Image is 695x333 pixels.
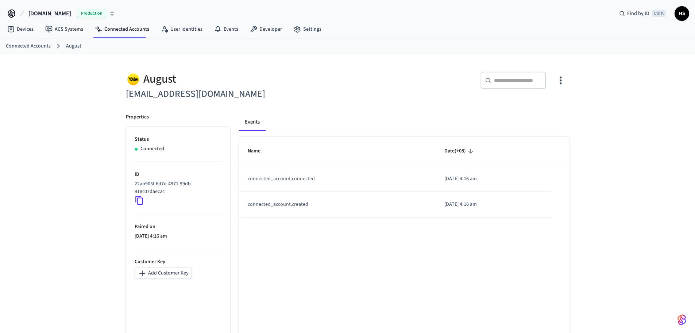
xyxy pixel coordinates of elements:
button: HS [675,6,689,21]
span: Date(+08) [444,145,475,157]
p: [DATE] 4:16 am [444,201,543,208]
a: Events [208,23,244,36]
table: sticky table [239,137,569,217]
p: 22ab905f-6d7d-4971-99db-918c07daec2c [135,180,219,196]
a: Devices [1,23,39,36]
span: Name [248,145,270,157]
td: connected_account.connected [239,166,436,192]
a: Developer [244,23,288,36]
div: connected account tabs [239,113,569,131]
img: Yale Logo, Square [126,72,140,87]
span: Ctrl K [652,10,666,17]
button: Events [239,113,266,131]
span: [DOMAIN_NAME] [28,9,71,18]
p: Paired on [135,223,221,231]
p: Customer Key [135,258,221,266]
p: Status [135,136,221,143]
span: Production [77,9,106,18]
div: August [126,72,343,87]
div: Find by IDCtrl K [613,7,672,20]
a: Connected Accounts [89,23,155,36]
a: Settings [288,23,327,36]
p: [DATE] 4:16 am [444,175,543,183]
h6: [EMAIL_ADDRESS][DOMAIN_NAME] [126,87,343,102]
a: August [66,42,81,50]
span: HS [675,7,688,20]
a: ACS Systems [39,23,89,36]
p: Properties [126,113,149,121]
span: Find by ID [627,10,649,17]
a: Connected Accounts [6,42,51,50]
td: connected_account.created [239,192,436,217]
img: SeamLogoGradient.69752ec5.svg [677,314,686,326]
a: User Identities [155,23,208,36]
button: Add Customer Key [135,268,192,279]
p: ID [135,171,221,178]
p: [DATE] 4:16 am [135,232,221,240]
p: Connected [140,145,164,153]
